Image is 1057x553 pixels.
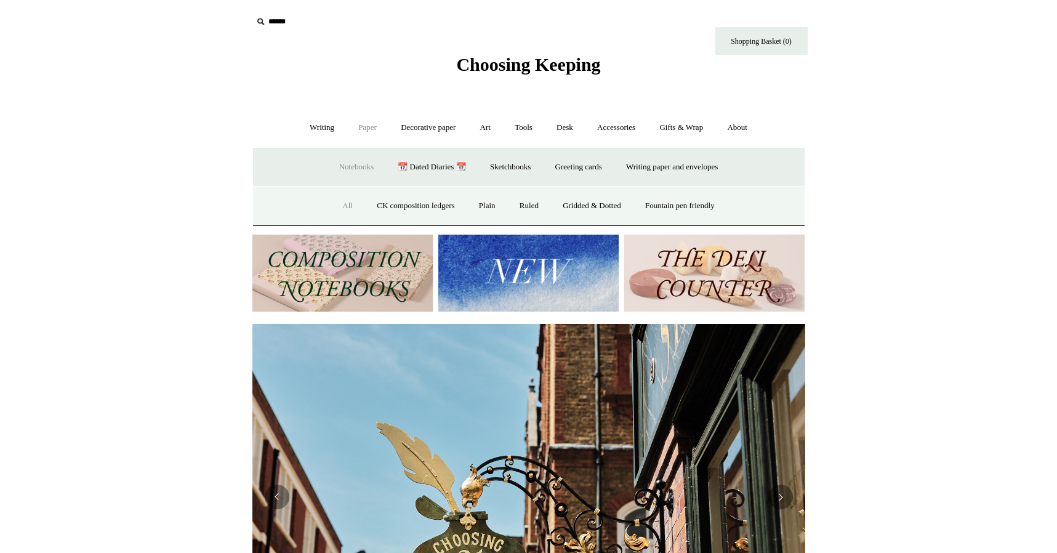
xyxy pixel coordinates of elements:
[331,190,364,222] a: All
[544,151,613,184] a: Greeting cards
[469,111,502,144] a: Art
[366,190,465,222] a: CK composition ledgers
[299,111,345,144] a: Writing
[265,485,289,509] button: Previous
[479,151,542,184] a: Sketchbooks
[768,485,793,509] button: Next
[552,190,632,222] a: Gridded & Dotted
[624,235,805,312] img: The Deli Counter
[648,111,714,144] a: Gifts & Wrap
[615,151,729,184] a: Writing paper and envelopes
[328,151,385,184] a: Notebooks
[468,190,507,222] a: Plain
[715,27,808,55] a: Shopping Basket (0)
[634,190,726,222] a: Fountain pen friendly
[504,111,544,144] a: Tools
[390,111,467,144] a: Decorative paper
[545,111,584,144] a: Desk
[347,111,388,144] a: Paper
[508,190,550,222] a: Ruled
[456,64,600,73] a: Choosing Keeping
[252,235,433,312] img: 202302 Composition ledgers.jpg__PID:69722ee6-fa44-49dd-a067-31375e5d54ec
[456,54,600,75] span: Choosing Keeping
[716,111,758,144] a: About
[586,111,646,144] a: Accessories
[387,151,476,184] a: 📆 Dated Diaries 📆
[438,235,619,312] img: New.jpg__PID:f73bdf93-380a-4a35-bcfe-7823039498e1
